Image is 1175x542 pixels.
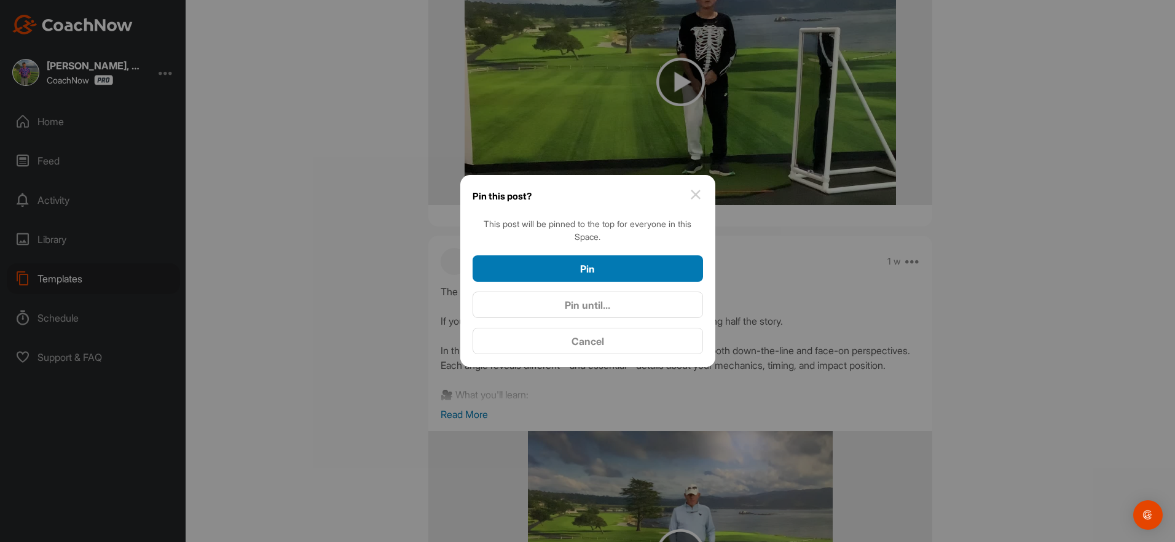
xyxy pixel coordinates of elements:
button: Pin [473,255,703,282]
button: Cancel [473,328,703,354]
div: Open Intercom Messenger [1133,500,1163,530]
span: Cancel [572,335,604,347]
h1: Pin this post? [473,187,532,205]
span: Pin until... [565,299,610,311]
span: Pin [580,263,595,275]
button: Pin until... [473,292,703,318]
div: This post will be pinned to the top for everyone in this Space. [473,217,703,243]
img: close [688,187,703,202]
